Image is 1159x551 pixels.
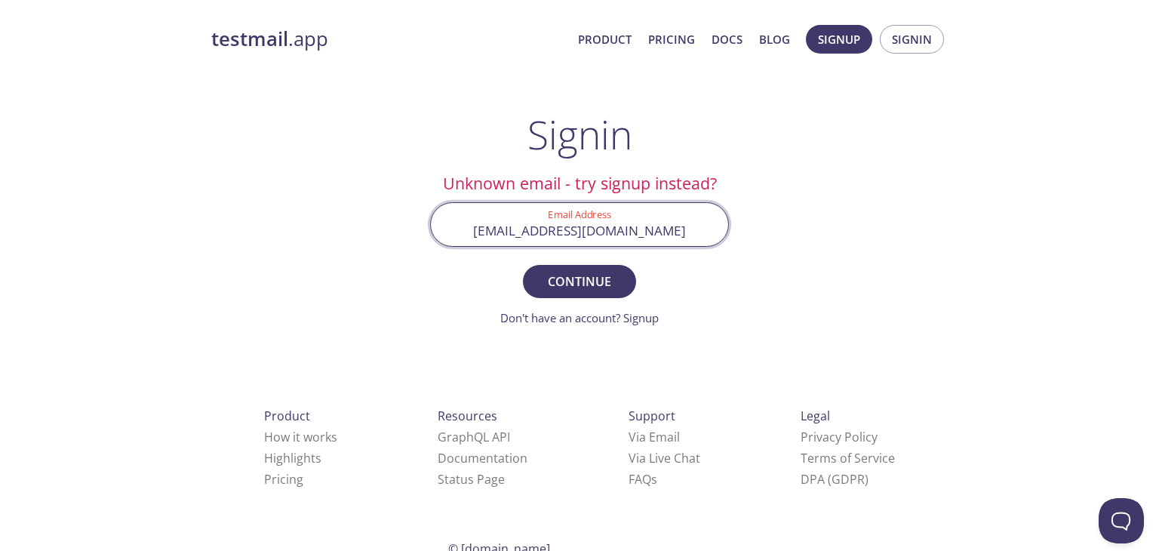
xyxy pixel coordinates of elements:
a: Pricing [264,471,303,488]
a: Via Live Chat [629,450,700,466]
span: Signup [818,29,860,49]
a: DPA (GDPR) [801,471,868,488]
a: Don't have an account? Signup [500,310,659,325]
span: Signin [892,29,932,49]
span: Product [264,408,310,424]
a: Terms of Service [801,450,895,466]
a: Docs [712,29,742,49]
a: FAQ [629,471,657,488]
span: Support [629,408,675,424]
a: Product [578,29,632,49]
button: Signup [806,25,872,54]
a: How it works [264,429,337,445]
a: Blog [759,29,790,49]
span: Legal [801,408,830,424]
h1: Signin [527,112,632,157]
a: Privacy Policy [801,429,878,445]
a: Highlights [264,450,321,466]
a: Pricing [648,29,695,49]
a: Via Email [629,429,680,445]
h2: Unknown email - try signup instead? [430,171,729,196]
iframe: Help Scout Beacon - Open [1099,498,1144,543]
a: GraphQL API [438,429,510,445]
span: s [651,471,657,488]
a: Status Page [438,471,505,488]
strong: testmail [211,26,288,52]
a: Documentation [438,450,527,466]
span: Continue [540,271,619,292]
span: Resources [438,408,497,424]
a: testmail.app [211,26,566,52]
button: Continue [523,265,636,298]
button: Signin [880,25,944,54]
